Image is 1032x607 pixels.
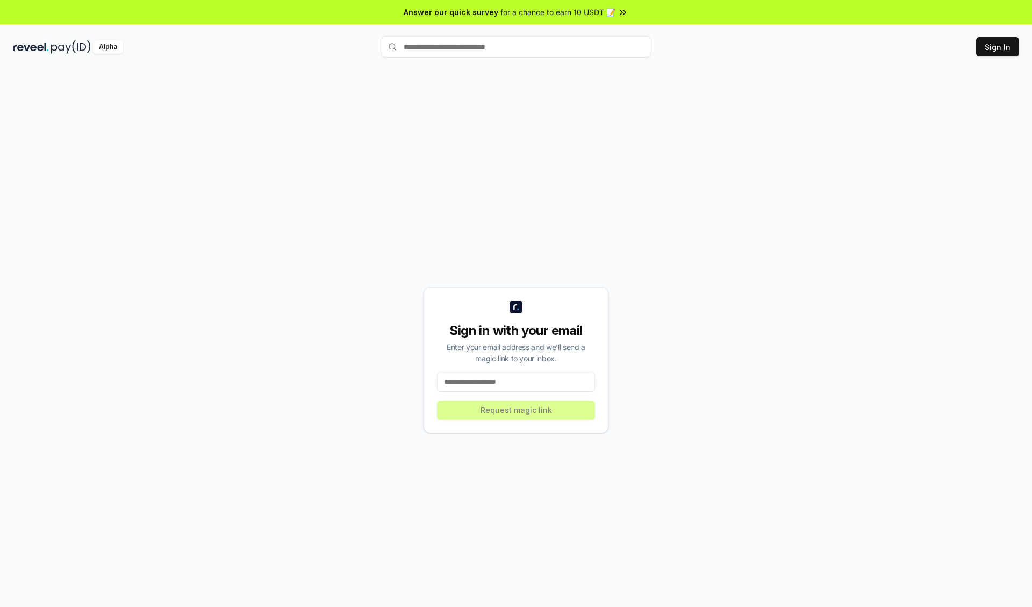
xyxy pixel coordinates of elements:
span: Answer our quick survey [404,6,498,18]
button: Sign In [976,37,1019,56]
img: reveel_dark [13,40,49,54]
span: for a chance to earn 10 USDT 📝 [500,6,615,18]
div: Alpha [93,40,123,54]
div: Enter your email address and we’ll send a magic link to your inbox. [437,341,595,364]
img: pay_id [51,40,91,54]
img: logo_small [510,301,522,313]
div: Sign in with your email [437,322,595,339]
